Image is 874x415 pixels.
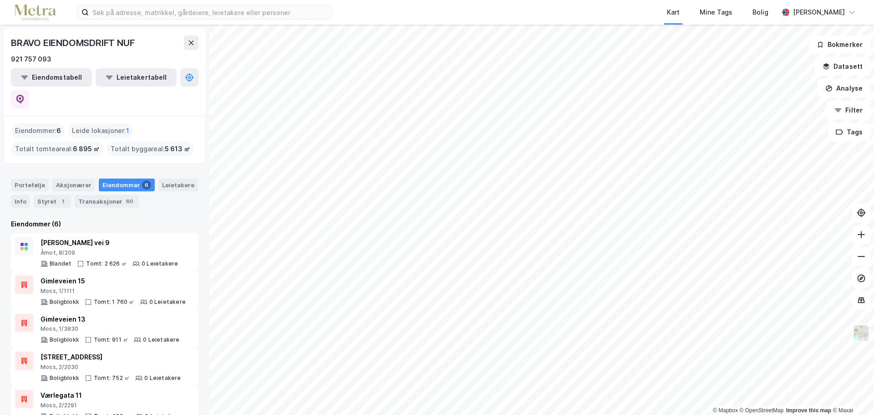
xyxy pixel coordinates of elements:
div: Info [11,195,30,208]
button: Filter [827,101,870,119]
div: [PERSON_NAME] vei 9 [41,237,178,248]
div: Eiendommer : [11,123,65,138]
span: 6 [56,125,61,136]
div: Gimleveien 15 [41,276,186,287]
div: 0 Leietakere [143,336,179,343]
button: Eiendomstabell [11,68,92,87]
div: 1 [58,197,67,206]
a: Mapbox [713,407,738,414]
div: Moss, 2/2030 [41,364,181,371]
div: Moss, 2/2291 [41,402,182,409]
a: OpenStreetMap [740,407,784,414]
div: Mine Tags [700,7,732,18]
div: Boligblokk [50,374,79,382]
div: 921 757 093 [11,54,51,65]
div: Eiendommer [99,179,155,191]
a: Improve this map [786,407,831,414]
div: Tomt: 752 ㎡ [94,374,130,382]
span: 5 613 ㎡ [165,143,190,154]
div: Boligblokk [50,336,79,343]
div: Kart [667,7,680,18]
div: 6 [142,180,151,190]
div: Åmot, 8/209 [41,249,178,256]
div: [PERSON_NAME] [793,7,845,18]
div: Boligblokk [50,298,79,306]
div: Transaksjoner [75,195,139,208]
div: Værlegata 11 [41,390,182,401]
span: 6 895 ㎡ [73,143,100,154]
span: 1 [126,125,129,136]
div: Blandet [50,260,71,267]
button: Bokmerker [809,36,870,54]
div: Leietakere [158,179,198,191]
div: Tomt: 1 760 ㎡ [94,298,135,306]
div: Tomt: 2 626 ㎡ [86,260,127,267]
div: Bolig [752,7,768,18]
div: BRAVO EIENDOMSDRIFT NUF [11,36,136,50]
img: metra-logo.256734c3b2bbffee19d4.png [15,5,56,20]
iframe: Chat Widget [828,371,874,415]
div: 0 Leietakere [149,298,186,306]
div: Tomt: 911 ㎡ [94,336,128,343]
div: Styret [34,195,71,208]
div: 60 [124,197,135,206]
div: Kontrollprogram for chat [828,371,874,415]
button: Datasett [815,57,870,76]
div: Moss, 1/3830 [41,325,180,333]
input: Søk på adresse, matrikkel, gårdeiere, leietakere eller personer [89,5,332,19]
div: Moss, 1/1111 [41,287,186,295]
button: Leietakertabell [96,68,177,87]
div: Leide lokasjoner : [68,123,133,138]
div: 0 Leietakere [142,260,178,267]
div: Totalt tomteareal : [11,142,103,156]
div: Totalt byggareal : [107,142,194,156]
div: 0 Leietakere [144,374,181,382]
div: Gimleveien 13 [41,314,180,325]
div: [STREET_ADDRESS] [41,352,181,363]
div: Aksjonærer [52,179,95,191]
button: Tags [828,123,870,141]
div: Portefølje [11,179,49,191]
button: Analyse [818,79,870,97]
img: Z [853,324,870,342]
div: Eiendommer (6) [11,219,198,230]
